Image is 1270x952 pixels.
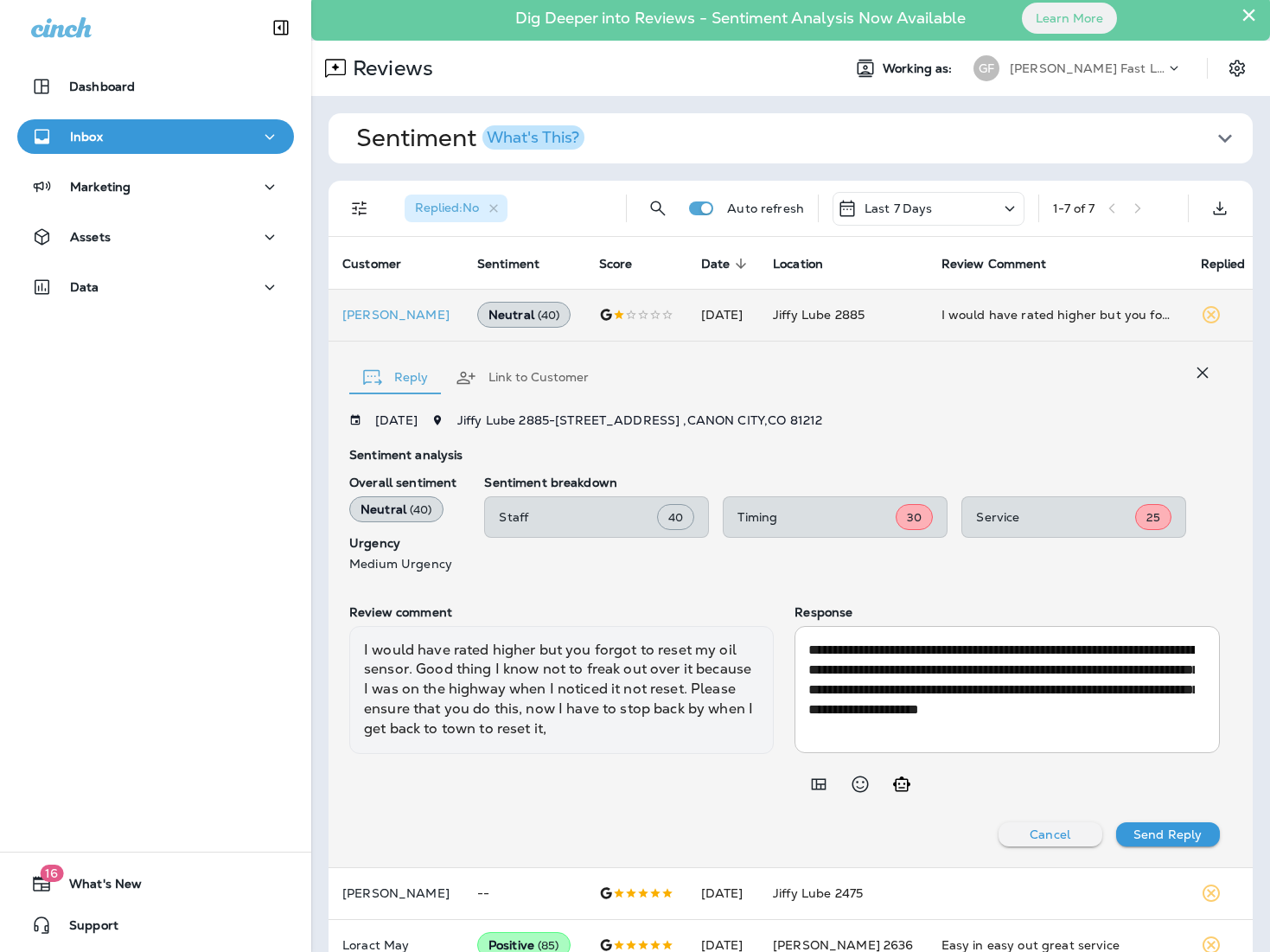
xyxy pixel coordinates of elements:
[349,476,456,489] p: Overall sentiment
[1241,1,1257,29] button: Close
[349,496,444,522] div: Neutral
[52,877,142,898] span: What's New
[843,767,878,802] button: Select an emoji
[773,307,865,323] span: Jiffy Lube 2885
[52,918,118,939] span: Support
[482,125,584,150] button: What's This?
[795,605,1219,619] p: Response
[1030,827,1070,841] p: Cancel
[457,412,822,428] span: Jiffy Lube 2885 - [STREET_ADDRESS] , CANON CITY , CO 81212
[70,280,99,294] p: Data
[999,822,1102,847] button: Cancel
[349,626,774,754] div: I would have rated higher but you forgot to reset my oil sensor. Good thing I know not to freak o...
[701,257,731,272] span: Date
[801,767,836,802] button: Add in a premade template
[405,195,507,222] div: Replied:No
[342,257,401,272] span: Customer
[599,257,633,272] span: Score
[499,510,657,524] p: Staff
[40,865,63,882] span: 16
[477,302,571,328] div: Neutral
[70,230,111,244] p: Assets
[773,256,846,272] span: Location
[599,256,655,272] span: Score
[477,257,539,272] span: Sentiment
[941,306,1173,323] div: I would have rated higher but you forgot to reset my oil sensor. Good thing I know not to freak o...
[356,124,584,153] h1: Sentiment
[727,201,804,215] p: Auto refresh
[342,308,450,322] p: [PERSON_NAME]
[349,448,1220,462] p: Sentiment analysis
[342,938,450,952] p: Loract May
[687,867,760,919] td: [DATE]
[342,191,377,226] button: Filters
[342,886,450,900] p: [PERSON_NAME]
[884,767,919,802] button: Generate AI response
[941,257,1047,272] span: Review Comment
[69,80,135,93] p: Dashboard
[668,510,683,525] span: 40
[375,413,418,427] p: [DATE]
[976,510,1135,524] p: Service
[70,180,131,194] p: Marketing
[442,347,603,409] button: Link to Customer
[484,476,1219,489] p: Sentiment breakdown
[349,347,442,409] button: Reply
[349,557,456,571] p: Medium Urgency
[465,16,1016,21] p: Dig Deeper into Reviews - Sentiment Analysis Now Available
[342,113,1267,163] button: SentimentWhat's This?
[349,605,774,619] p: Review comment
[538,308,560,323] span: ( 40 )
[907,510,922,525] span: 30
[349,536,456,550] p: Urgency
[641,191,675,226] button: Search Reviews
[17,220,294,254] button: Assets
[883,61,956,76] span: Working as:
[1201,257,1246,272] span: Replied
[487,130,579,145] div: What's This?
[1133,827,1202,841] p: Send Reply
[973,55,999,81] div: GF
[773,885,863,901] span: Jiffy Lube 2475
[342,256,424,272] span: Customer
[410,502,432,517] span: ( 40 )
[17,270,294,304] button: Data
[1116,822,1220,847] button: Send Reply
[342,308,450,322] div: Click to view Customer Drawer
[773,257,823,272] span: Location
[737,510,896,524] p: Timing
[1146,510,1160,525] span: 25
[463,867,585,919] td: --
[1010,61,1165,75] p: [PERSON_NAME] Fast Lube dba [PERSON_NAME]
[17,169,294,204] button: Marketing
[17,69,294,104] button: Dashboard
[1222,53,1253,84] button: Settings
[1053,201,1094,215] div: 1 - 7 of 7
[1201,256,1268,272] span: Replied
[346,55,433,81] p: Reviews
[70,130,103,144] p: Inbox
[687,289,760,341] td: [DATE]
[17,908,294,942] button: Support
[941,256,1069,272] span: Review Comment
[477,256,562,272] span: Sentiment
[1022,3,1117,34] button: Learn More
[865,201,933,215] p: Last 7 Days
[17,119,294,154] button: Inbox
[257,10,305,45] button: Collapse Sidebar
[415,200,479,215] span: Replied : No
[1203,191,1237,226] button: Export as CSV
[17,866,294,901] button: 16What's New
[701,256,753,272] span: Date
